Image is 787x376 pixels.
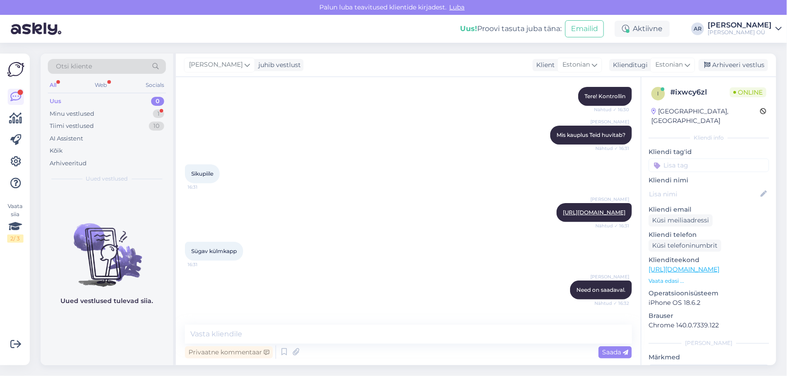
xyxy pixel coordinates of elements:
p: Kliendi nimi [649,176,769,185]
span: [PERSON_NAME] [590,273,629,280]
span: Need on saadaval. [576,286,626,293]
div: Proovi tasuta juba täna: [460,23,561,34]
p: Kliendi tag'id [649,147,769,157]
a: [URL][DOMAIN_NAME] [649,265,719,273]
div: Aktiivne [615,21,670,37]
input: Lisa tag [649,159,769,172]
div: Tiimi vestlused [50,122,94,131]
span: Otsi kliente [56,62,92,71]
p: Kliendi email [649,205,769,214]
img: Askly Logo [7,61,24,78]
span: i [657,90,659,97]
img: No chats [41,207,173,288]
div: Uus [50,97,61,106]
input: Lisa nimi [649,189,759,199]
div: 0 [151,97,164,106]
span: Sikupiile [191,170,213,177]
div: Socials [144,79,166,91]
span: 16:31 [188,184,221,190]
div: AI Assistent [50,134,83,143]
div: [PERSON_NAME] [649,339,769,347]
div: Web [93,79,109,91]
div: Klient [533,60,555,70]
div: Privaatne kommentaar [185,346,273,358]
div: Küsi meiliaadressi [649,214,713,227]
a: [URL][DOMAIN_NAME] [563,209,626,216]
p: Klienditeekond [649,255,769,265]
div: Küsi telefoninumbrit [649,240,721,252]
p: Operatsioonisüsteem [649,289,769,298]
span: 16:31 [188,261,221,268]
div: Kõik [50,146,63,155]
span: Luba [447,3,468,11]
div: 10 [149,122,164,131]
span: Nähtud ✓ 16:30 [594,106,629,113]
span: Estonian [562,60,590,70]
span: Saada [602,348,628,356]
div: [GEOGRAPHIC_DATA], [GEOGRAPHIC_DATA] [651,107,760,126]
span: Mis kauplus Teid huvitab? [557,131,626,138]
p: Uued vestlused tulevad siia. [61,296,153,306]
div: Arhiveeri vestlus [699,59,768,71]
div: 2 / 3 [7,235,23,243]
div: All [48,79,58,91]
span: Estonian [655,60,683,70]
div: [PERSON_NAME] [708,22,772,29]
p: Vaata edasi ... [649,277,769,285]
div: 1 [153,109,164,118]
span: Sügav külmkapp [191,248,237,254]
div: Minu vestlused [50,109,94,118]
div: juhib vestlust [255,60,301,70]
div: Arhiveeritud [50,159,87,168]
b: Uus! [460,24,477,33]
div: Kliendi info [649,134,769,142]
span: [PERSON_NAME] [590,196,629,203]
p: Kliendi telefon [649,230,769,240]
span: [PERSON_NAME] [590,118,629,125]
span: Nähtud ✓ 16:32 [594,300,629,307]
span: Nähtud ✓ 16:31 [595,222,629,229]
span: Nähtud ✓ 16:31 [595,145,629,152]
span: Uued vestlused [86,175,128,183]
p: iPhone OS 18.6.2 [649,298,769,308]
span: [PERSON_NAME] [189,60,243,70]
div: # ixwcy6zl [670,87,730,98]
span: Tere! Kontrollin [584,93,626,100]
div: Vaata siia [7,202,23,243]
div: [PERSON_NAME] OÜ [708,29,772,36]
div: Klienditugi [609,60,648,70]
p: Chrome 140.0.7339.122 [649,321,769,330]
p: Märkmed [649,353,769,362]
p: Brauser [649,311,769,321]
button: Emailid [565,20,604,37]
span: Online [730,87,766,97]
div: AR [691,23,704,35]
a: [PERSON_NAME][PERSON_NAME] OÜ [708,22,782,36]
